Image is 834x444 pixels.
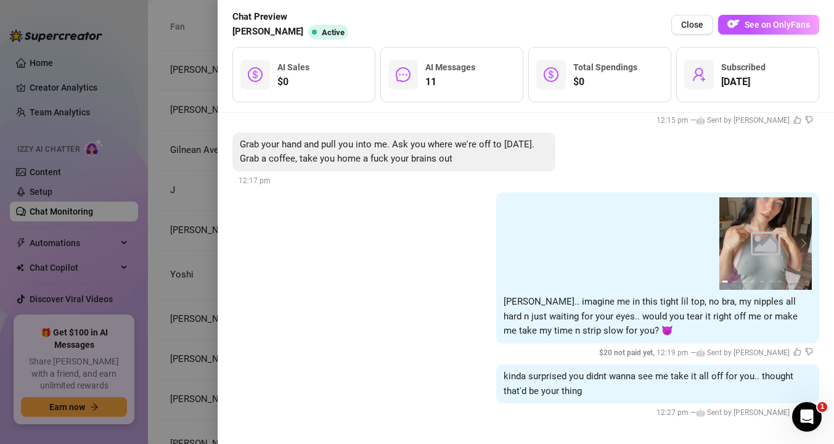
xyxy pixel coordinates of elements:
[656,116,813,125] span: 12:15 pm —
[239,176,271,185] span: 12:17 pm
[745,20,810,30] span: See on OnlyFans
[396,67,411,82] span: message
[787,281,791,282] button: 8
[425,62,475,72] span: AI Messages
[793,116,801,124] span: like
[769,281,774,282] button: 6
[751,281,755,282] button: 4
[805,281,809,282] button: 10
[724,239,734,249] button: prev
[778,281,782,282] button: 7
[504,371,793,397] span: kinda surprised you didnt wanna see me take it all off for you.. thought that'd be your thing
[573,62,637,72] span: Total Spendings
[760,281,764,282] button: 5
[544,67,558,82] span: dollar
[742,281,746,282] button: 3
[718,15,819,35] button: OFSee on OnlyFans
[805,116,813,124] span: dislike
[425,75,475,89] span: 11
[504,296,798,336] span: [PERSON_NAME].. imagine me in this tight lil top, no bra, my nipples all hard n just waiting for ...
[805,348,813,356] span: dislike
[681,20,703,30] span: Close
[599,348,813,357] span: 12:19 pm —
[248,67,263,82] span: dollar
[721,75,766,89] span: [DATE]
[727,18,740,30] img: OF
[692,67,706,82] span: user-add
[797,239,807,249] button: next
[232,10,353,25] span: Chat Preview
[232,25,303,39] span: [PERSON_NAME]
[277,75,309,89] span: $0
[796,281,801,282] button: 9
[792,402,822,432] iframe: Intercom live chat
[696,116,790,125] span: 🤖 Sent by [PERSON_NAME]
[322,28,345,37] span: Active
[599,348,656,357] span: $ 20 not paid yet ,
[240,139,534,165] span: Grab your hand and pull you into me. Ask you where we're off to [DATE]. Grab a coffee, take you h...
[733,281,737,282] button: 2
[573,75,637,89] span: $0
[696,348,790,357] span: 🤖 Sent by [PERSON_NAME]
[817,402,827,412] span: 1
[721,62,766,72] span: Subscribed
[696,408,790,417] span: 🤖 Sent by [PERSON_NAME]
[793,348,801,356] span: like
[656,408,813,417] span: 12:27 pm —
[671,15,713,35] button: Close
[277,62,309,72] span: AI Sales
